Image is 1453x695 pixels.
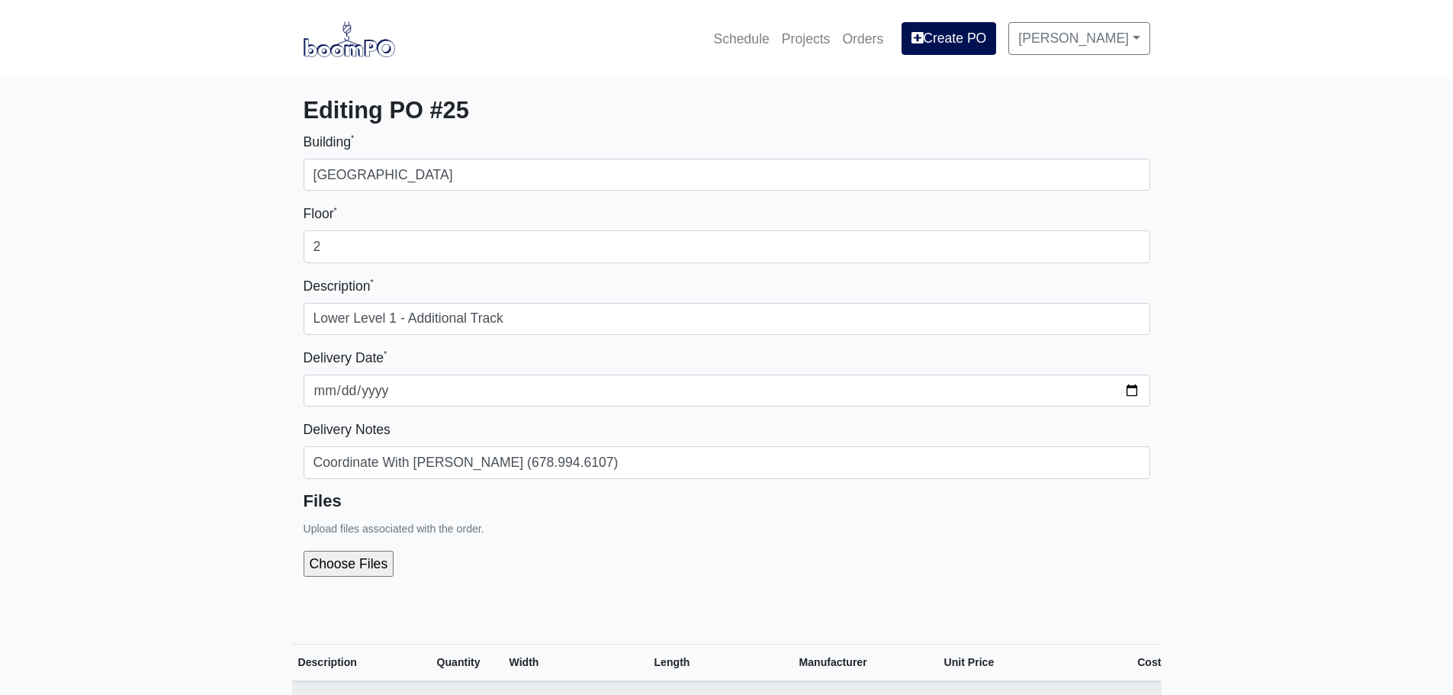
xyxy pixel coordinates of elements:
[902,22,996,54] a: Create PO
[799,644,944,682] th: Manufacturer
[298,656,357,668] span: Description
[304,347,387,368] label: Delivery Date
[654,644,799,682] th: Length
[304,375,1150,407] input: mm-dd-yyyy
[304,131,355,153] label: Building
[304,491,1150,511] h5: Files
[707,22,775,56] a: Schedule
[304,97,1150,125] h3: Editing PO #25
[304,551,558,577] input: Choose Files
[944,644,1089,682] th: Unit Price
[304,21,395,56] img: boomPO
[304,419,391,440] label: Delivery Notes
[776,22,837,56] a: Projects
[1089,644,1162,682] th: Cost
[1008,22,1149,54] a: [PERSON_NAME]
[510,644,654,682] th: Width
[304,275,374,297] label: Description
[437,644,510,682] th: Quantity
[304,523,484,535] small: Upload files associated with the order.
[304,203,337,224] label: Floor
[836,22,889,56] a: Orders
